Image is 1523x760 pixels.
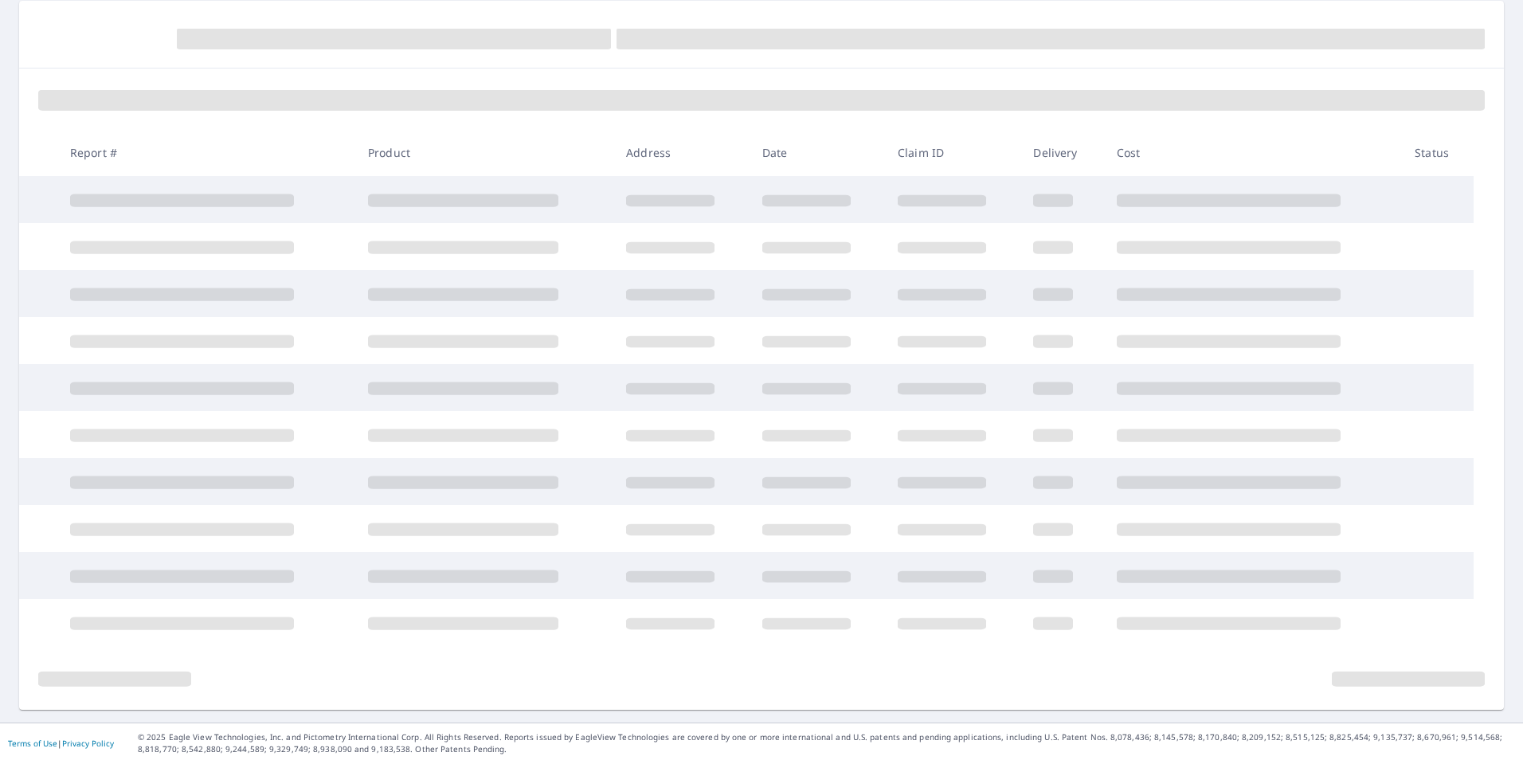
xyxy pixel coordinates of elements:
[355,129,613,176] th: Product
[138,731,1515,755] p: © 2025 Eagle View Technologies, Inc. and Pictometry International Corp. All Rights Reserved. Repo...
[1402,129,1474,176] th: Status
[8,738,114,748] p: |
[1104,129,1402,176] th: Cost
[885,129,1020,176] th: Claim ID
[1020,129,1103,176] th: Delivery
[57,129,355,176] th: Report #
[8,738,57,749] a: Terms of Use
[750,129,885,176] th: Date
[62,738,114,749] a: Privacy Policy
[613,129,749,176] th: Address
